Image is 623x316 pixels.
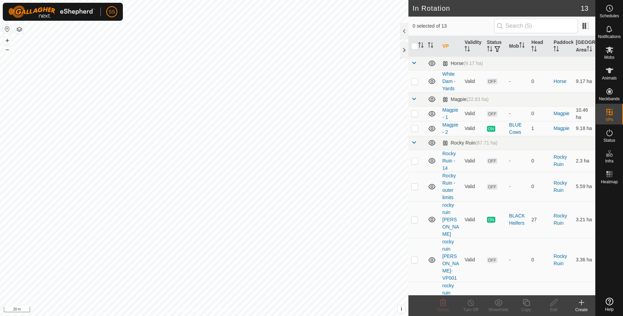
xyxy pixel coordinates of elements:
td: 0 [529,150,551,172]
div: - [509,110,526,117]
div: BLUE Cows [509,121,526,136]
span: Notifications [598,35,621,39]
span: Heatmap [601,180,618,184]
div: BLACK Heifers [509,212,526,227]
p-sorticon: Activate to sort [519,43,525,49]
span: OFF [487,184,497,190]
p-sorticon: Activate to sort [464,47,470,53]
div: - [509,183,526,190]
p-sorticon: Activate to sort [487,47,493,53]
a: Rocky Ruin [553,253,567,266]
a: rocky ruin [PERSON_NAME]-VP001 [442,239,459,281]
p-sorticon: Activate to sort [553,47,559,53]
div: - [509,256,526,263]
div: Copy [512,307,540,313]
th: Validity [462,36,484,57]
div: Magpie [442,96,489,102]
span: Delete [437,307,449,312]
h2: In Rotation [413,4,581,12]
a: Rocky Ruin - outer limits [442,173,456,200]
td: 0 [529,106,551,121]
span: (22.63 ha) [467,96,489,102]
button: Reset Map [3,25,11,33]
span: (9.17 ha) [463,61,483,66]
span: Help [605,307,614,312]
a: Magpie - 1 [442,107,458,120]
td: 9.17 ha [573,70,595,92]
td: Valid [462,201,484,238]
span: OFF [487,78,497,84]
td: Valid [462,172,484,201]
td: Valid [462,106,484,121]
span: (87.71 ha) [476,140,498,146]
th: Status [484,36,506,57]
p-sorticon: Activate to sort [418,43,424,49]
th: Paddock [551,36,573,57]
span: Neckbands [599,97,620,101]
a: Contact Us [211,307,232,313]
span: OFF [487,111,497,117]
th: VP [440,36,462,57]
th: Head [529,36,551,57]
p-sorticon: Activate to sort [428,43,433,49]
td: Valid [462,238,484,282]
p-sorticon: Activate to sort [531,47,537,53]
td: 5.59 ha [573,172,595,201]
div: Edit [540,307,568,313]
div: Show/Hide [485,307,512,313]
a: rocky ruin [PERSON_NAME] [442,202,459,237]
td: 2.3 ha [573,150,595,172]
div: Turn Off [457,307,485,313]
div: Rocky Ruin [442,140,497,146]
a: Rocky Ruin - 14 [442,151,456,171]
td: 27 [529,201,551,238]
p-sorticon: Activate to sort [587,47,592,53]
a: Rocky Ruin [553,180,567,193]
a: Horse [553,78,566,84]
a: Magpie - 2 [442,122,458,135]
button: i [398,305,405,313]
span: ON [487,126,495,132]
div: Horse [442,61,483,66]
a: Help [596,295,623,314]
td: 10.46 ha [573,106,595,121]
a: Magpie [553,111,569,116]
td: 3.36 ha [573,238,595,282]
span: Status [603,138,615,142]
span: Schedules [599,14,619,18]
th: [GEOGRAPHIC_DATA] Area [573,36,595,57]
input: Search (S) [494,19,578,33]
td: Valid [462,70,484,92]
td: 1 [529,121,551,136]
img: Gallagher Logo [8,6,95,18]
span: VPs [605,118,613,122]
a: White Dam - Yards [442,71,455,91]
button: Map Layers [15,25,24,34]
th: Mob [506,36,529,57]
td: 0 [529,238,551,282]
td: Valid [462,121,484,136]
td: Valid [462,150,484,172]
span: Infra [605,159,613,163]
div: - [509,78,526,85]
td: 9.18 ha [573,121,595,136]
span: OFF [487,158,497,164]
a: Privacy Policy [177,307,203,313]
span: Mobs [604,55,614,59]
td: 0 [529,70,551,92]
div: Create [568,307,595,313]
a: Rocky Ruin [553,154,567,167]
span: Animals [602,76,617,80]
span: OFF [487,257,497,263]
span: 0 selected of 13 [413,22,494,30]
button: – [3,45,11,54]
span: 13 [581,3,588,13]
div: - [509,157,526,165]
button: + [3,36,11,45]
a: Magpie [553,126,569,131]
td: 0 [529,172,551,201]
span: SS [109,8,115,16]
span: i [401,306,402,312]
span: ON [487,217,495,223]
td: 3.21 ha [573,201,595,238]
